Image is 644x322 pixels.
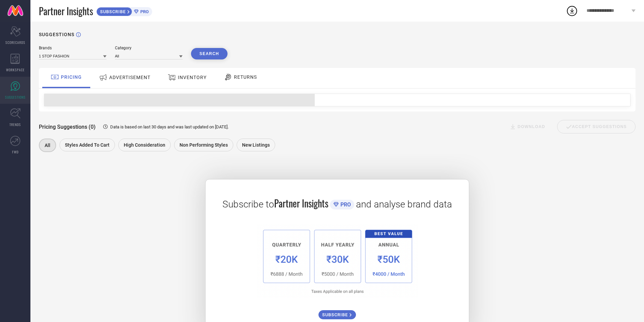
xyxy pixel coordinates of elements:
[234,74,257,80] span: RETURNS
[139,9,149,14] span: PRO
[9,122,21,127] span: TRENDS
[39,4,93,18] span: Partner Insights
[274,196,328,210] span: Partner Insights
[318,305,356,319] a: SUBSCRIBE
[124,142,165,148] span: High Consideration
[566,5,578,17] div: Open download list
[6,67,25,72] span: WORKSPACE
[96,5,152,16] a: SUBSCRIBEPRO
[61,74,82,80] span: PRICING
[180,142,228,148] span: Non Performing Styles
[39,46,106,50] div: Brands
[65,142,110,148] span: Styles Added To Cart
[115,46,183,50] div: Category
[39,124,96,130] span: Pricing Suggestions (0)
[45,143,50,148] span: All
[109,75,150,80] span: ADVERTISEMENT
[242,142,270,148] span: New Listings
[322,312,350,317] span: SUBSCRIBE
[178,75,207,80] span: INVENTORY
[557,120,636,133] div: Accept Suggestions
[5,95,26,100] span: SUGGESTIONS
[12,149,19,154] span: FWD
[5,40,25,45] span: SCORECARDS
[222,199,274,210] span: Subscribe to
[339,201,351,208] span: PRO
[110,124,229,129] span: Data is based on last 30 days and was last updated on [DATE] .
[257,224,418,298] img: 1a6fb96cb29458d7132d4e38d36bc9c7.png
[356,199,452,210] span: and analyse brand data
[97,9,127,14] span: SUBSCRIBE
[39,32,74,37] h1: SUGGESTIONS
[191,48,228,59] button: Search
